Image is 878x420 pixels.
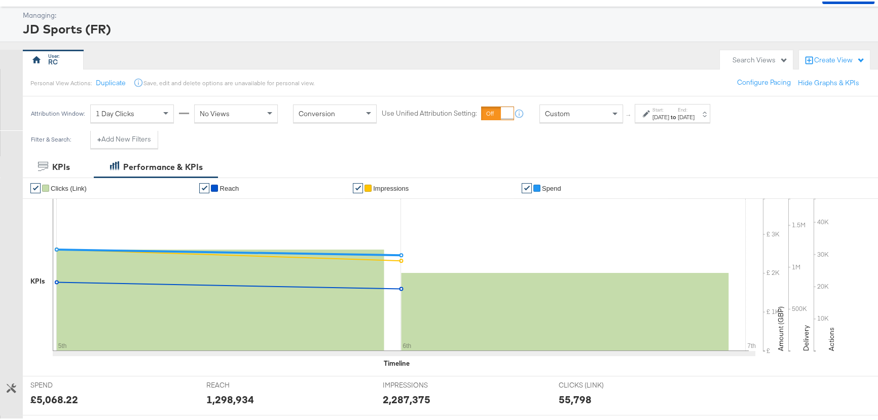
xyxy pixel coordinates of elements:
[373,183,409,191] span: Impressions
[678,105,694,112] label: End:
[30,391,78,405] div: £5,068.22
[200,108,230,117] span: No Views
[23,9,872,19] div: Managing:
[801,324,811,349] text: Delivery
[52,160,70,171] div: KPIs
[23,19,872,36] div: JD Sports (FR)
[542,183,561,191] span: Spend
[382,108,477,117] label: Use Unified Attribution Setting:
[733,54,788,63] div: Search Views
[559,391,592,405] div: 55,798
[97,133,101,143] strong: +
[123,160,203,171] div: Performance & KPIs
[384,357,410,367] div: Timeline
[678,112,694,120] div: [DATE]
[798,77,859,86] button: Hide Graphs & KPIs
[30,275,45,285] div: KPIs
[652,105,669,112] label: Start:
[383,379,459,389] span: IMPRESSIONS
[90,129,158,147] button: +Add New Filters
[30,78,92,86] div: Personal View Actions:
[206,391,254,405] div: 1,298,934
[96,108,134,117] span: 1 Day Clicks
[383,391,430,405] div: 2,287,375
[669,112,678,119] strong: to
[559,379,635,389] span: CLICKS (LINK)
[545,108,570,117] span: Custom
[30,134,71,142] div: Filter & Search:
[48,56,58,65] div: RC
[51,183,87,191] span: Clicks (Link)
[624,112,634,116] span: ↑
[730,72,798,90] button: Configure Pacing
[143,78,314,86] div: Save, edit and delete options are unavailable for personal view.
[353,182,363,192] a: ✔
[522,182,532,192] a: ✔
[206,379,282,389] span: REACH
[776,305,785,349] text: Amount (GBP)
[814,54,865,64] div: Create View
[30,379,106,389] span: SPEND
[299,108,335,117] span: Conversion
[827,326,836,349] text: Actions
[96,77,126,86] button: Duplicate
[219,183,239,191] span: Reach
[30,182,41,192] a: ✔
[30,109,85,116] div: Attribution Window:
[199,182,209,192] a: ✔
[652,112,669,120] div: [DATE]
